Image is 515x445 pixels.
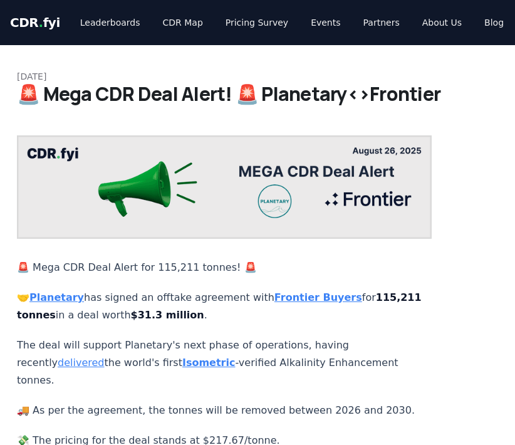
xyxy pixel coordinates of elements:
a: Events [301,11,350,34]
span: . [39,15,43,30]
span: CDR fyi [10,15,60,30]
strong: $31.3 million [131,309,204,321]
p: 🚚 As per the agreement, the tonnes will be removed between 2026 and 2030. [17,402,432,419]
a: CDR.fyi [10,14,60,31]
p: [DATE] [17,70,498,83]
a: Blog [474,11,514,34]
p: 🤝 has signed an offtake agreement with for in a deal worth . [17,289,432,324]
a: Isometric [182,357,236,369]
img: blog post image [17,135,432,239]
a: Planetary [29,291,84,303]
a: Partners [353,11,410,34]
p: 🚨 Mega CDR Deal Alert for 115,211 tonnes! 🚨 [17,259,432,276]
a: Pricing Survey [216,11,298,34]
p: The deal will support Planetary's next phase of operations, having recently the world's first -ve... [17,337,432,389]
a: About Us [412,11,472,34]
a: CDR Map [153,11,213,34]
a: delivered [58,357,104,369]
a: Frontier Buyers [274,291,362,303]
a: Leaderboards [70,11,150,34]
nav: Main [70,11,514,34]
h1: 🚨 Mega CDR Deal Alert! 🚨 Planetary<>Frontier [17,83,498,105]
